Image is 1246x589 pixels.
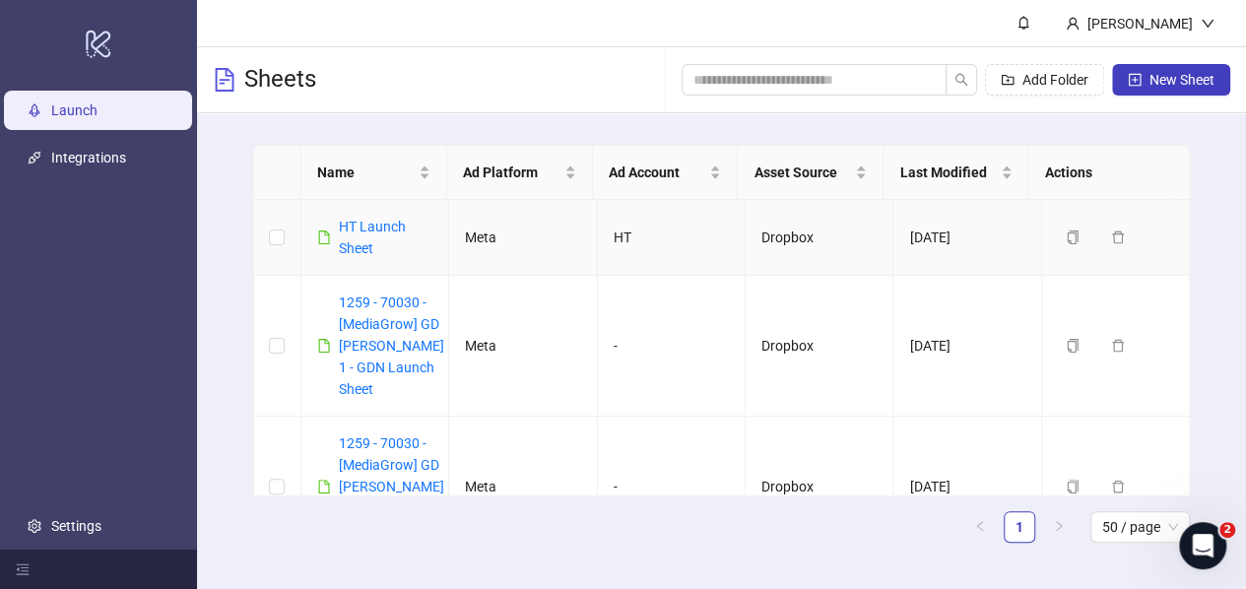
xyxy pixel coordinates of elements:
[317,339,331,353] span: file
[954,73,968,87] span: search
[339,219,406,256] a: HT Launch Sheet
[598,417,746,557] td: -
[1053,520,1065,532] span: right
[1149,72,1214,88] span: New Sheet
[1001,73,1015,87] span: folder-add
[449,276,597,417] td: Meta
[16,562,30,576] span: menu-fold
[463,162,560,183] span: Ad Platform
[1201,17,1214,31] span: down
[1004,511,1035,543] li: 1
[1102,512,1178,542] span: 50 / page
[1219,522,1235,538] span: 2
[1066,339,1080,353] span: copy
[974,520,986,532] span: left
[447,146,593,200] th: Ad Platform
[1066,230,1080,244] span: copy
[301,146,447,200] th: Name
[449,200,597,276] td: Meta
[1111,480,1125,493] span: delete
[1111,339,1125,353] span: delete
[51,150,126,165] a: Integrations
[964,511,996,543] button: left
[449,417,597,557] td: Meta
[51,518,101,534] a: Settings
[1022,72,1088,88] span: Add Folder
[609,162,706,183] span: Ad Account
[1043,511,1075,543] button: right
[964,511,996,543] li: Previous Page
[213,68,236,92] span: file-text
[1112,64,1230,96] button: New Sheet
[899,162,997,183] span: Last Modified
[893,200,1041,276] td: [DATE]
[317,230,331,244] span: file
[893,276,1041,417] td: [DATE]
[1179,522,1226,569] iframe: Intercom live chat
[598,276,746,417] td: -
[746,276,893,417] td: Dropbox
[244,64,316,96] h3: Sheets
[884,146,1029,200] th: Last Modified
[754,162,851,183] span: Asset Source
[51,102,98,118] a: Launch
[1029,146,1175,200] th: Actions
[1080,13,1201,34] div: [PERSON_NAME]
[339,294,444,397] a: 1259 - 70030 - [MediaGrow] GD [PERSON_NAME] 1 - GDN Launch Sheet
[1005,512,1034,542] a: 1
[339,435,444,538] a: 1259 - 70030 - [MediaGrow] GD [PERSON_NAME] 1 - GDN Launch Sheet - {Copy}
[1111,230,1125,244] span: delete
[593,146,739,200] th: Ad Account
[1016,16,1030,30] span: bell
[746,200,893,276] td: Dropbox
[317,480,331,493] span: file
[1128,73,1142,87] span: plus-square
[598,200,746,276] td: HT
[1066,17,1080,31] span: user
[738,146,884,200] th: Asset Source
[746,417,893,557] td: Dropbox
[317,162,415,183] span: Name
[1090,511,1190,543] div: Page Size
[985,64,1104,96] button: Add Folder
[1043,511,1075,543] li: Next Page
[1066,480,1080,493] span: copy
[893,417,1041,557] td: [DATE]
